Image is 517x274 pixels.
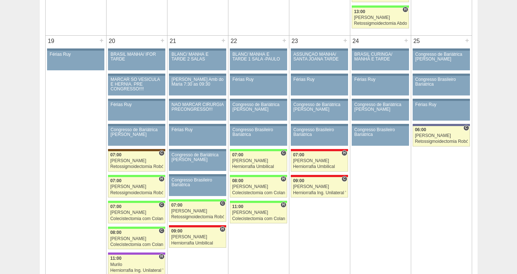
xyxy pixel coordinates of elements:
div: Key: Assunção [169,225,226,227]
div: 20 [107,36,118,47]
a: H 07:00 [PERSON_NAME] Retossigmoidectomia Robótica [108,177,165,197]
div: Retossigmoidectomia Robótica [415,139,468,144]
div: [PERSON_NAME] [293,158,346,163]
span: 07:00 [232,152,243,157]
div: Congresso de Bariátrica [PERSON_NAME] [171,153,224,162]
a: H 13:00 [PERSON_NAME] Retossigmoidectomia Abdominal [352,8,409,28]
div: Retossigmoidectomia Robótica [110,191,163,195]
div: [PERSON_NAME] [293,184,346,189]
span: Hospital [220,226,225,232]
a: Congresso de Bariátrica [PERSON_NAME] [230,101,287,121]
span: 06:00 [415,127,426,132]
div: [PERSON_NAME] [110,210,163,215]
span: Hospital [342,150,347,156]
div: Key: Aviso [352,74,409,76]
div: Key: Aviso [352,124,409,126]
a: Congresso Brasileiro Bariatrica [291,126,348,146]
div: Colecistectomia com Colangiografia VL [110,242,163,247]
span: 09:00 [171,228,182,234]
span: Consultório [220,200,225,206]
div: Murilo [110,262,163,267]
a: Férias Ruy [230,76,287,95]
a: Congresso de Bariátrica [PERSON_NAME] [291,101,348,121]
a: BLANC/ MANHÃ E TARDE 1 SALA -PAULO [230,51,287,70]
div: Key: Aviso [291,74,348,76]
span: Consultório [159,150,164,156]
div: + [281,36,288,45]
a: C 07:00 [PERSON_NAME] Retossigmoidectomia Robótica [108,151,165,172]
a: C 07:00 [PERSON_NAME] Herniorrafia Umbilical [230,151,287,172]
div: Herniorrafia Umbilical [171,241,224,246]
div: Congresso de Bariátrica [PERSON_NAME] [232,102,285,112]
div: [PERSON_NAME] [354,15,407,20]
div: Férias Ruy [171,128,224,132]
div: Key: Aviso [108,48,165,51]
div: Key: Aviso [169,48,226,51]
div: [PERSON_NAME] [171,235,224,239]
div: 21 [167,36,179,47]
a: Congresso Brasileiro Bariatrica [169,176,226,196]
div: Key: Assunção [291,175,348,177]
div: Herniorrafia Ing. Unilateral VL [110,268,163,273]
div: Key: Aviso [413,74,470,76]
div: Key: Brasil [108,175,165,177]
a: H 08:00 [PERSON_NAME] Colecistectomia com Colangiografia VL [230,177,287,197]
div: Férias Ruy [111,102,163,107]
span: Hospital [159,254,164,259]
div: + [220,36,227,45]
div: BLANC/ MANHÃ E TARDE 2 SALAS [171,52,224,62]
span: 11:00 [232,204,243,209]
div: Férias Ruy [293,77,346,82]
div: Key: Aviso [291,124,348,126]
span: 07:00 [110,178,121,183]
span: 07:00 [110,152,121,157]
div: Congresso Brasileiro Bariatrica [415,77,467,87]
div: MARCAR SÓ VESICULA E HERNIA. PRE CONGRESSO!!!! [111,77,163,92]
div: Key: Aviso [291,99,348,101]
div: Key: Aviso [169,149,226,151]
a: Férias Ruy [169,126,226,146]
span: 07:00 [110,204,121,209]
a: Férias Ruy [47,51,104,70]
div: [PERSON_NAME] [110,236,163,241]
div: Key: Aviso [352,48,409,51]
div: Key: Aviso [169,99,226,101]
div: 25 [411,36,423,47]
div: Key: Brasil [230,149,287,151]
a: Congresso de Bariátrica [PERSON_NAME] [352,101,409,121]
a: NAO MARCAR CIRURGIA PRECONGRESSO!!! [169,101,226,121]
a: MARCAR SÓ VESICULA E HERNIA. PRE CONGRESSO!!!! [108,76,165,95]
div: Key: Aviso [413,48,470,51]
a: Férias Ruy [108,101,165,121]
span: 09:00 [293,178,304,183]
a: C 06:00 [PERSON_NAME] Retossigmoidectomia Robótica [413,126,470,146]
span: 08:00 [110,230,121,235]
a: Congresso Brasileiro Bariatrica [413,76,470,95]
a: Congresso Brasileiro Bariatrica [352,126,409,146]
div: Key: Brasil [230,175,287,177]
div: [PERSON_NAME] [110,184,163,189]
span: Consultório [463,125,469,131]
div: [PERSON_NAME] Amb do Maria 7:30 as 09:30 [171,77,224,87]
span: 11:00 [110,256,121,261]
div: Key: Aviso [169,174,226,176]
div: Congresso de Bariátrica [PERSON_NAME] [111,128,163,137]
div: Key: Aviso [413,99,470,101]
div: Key: IFOR [108,253,165,255]
div: Retossigmoidectomia Abdominal [354,21,407,26]
div: Herniorrafia Ing. Unilateral VL [293,191,346,195]
div: Herniorrafia Umbilical [232,164,285,169]
a: H 07:00 [PERSON_NAME] Herniorrafia Umbilical [291,151,348,172]
div: Key: Aviso [108,124,165,126]
div: 22 [228,36,240,47]
div: [PERSON_NAME] [110,158,163,163]
div: Key: Assunção [291,149,348,151]
a: C 07:00 [PERSON_NAME] Retossigmoidectomia Robótica [169,201,226,222]
div: Key: Aviso [47,48,104,51]
div: Congresso de Bariátrica [PERSON_NAME] [293,102,346,112]
div: Key: Brasil [169,199,226,201]
a: ASSUNÇÃO MANHÃ/ SANTA JOANA TARDE [291,51,348,70]
div: Key: Aviso [108,99,165,101]
a: Férias Ruy [413,101,470,121]
div: Colecistectomia com Colangiografia VL [232,216,285,221]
